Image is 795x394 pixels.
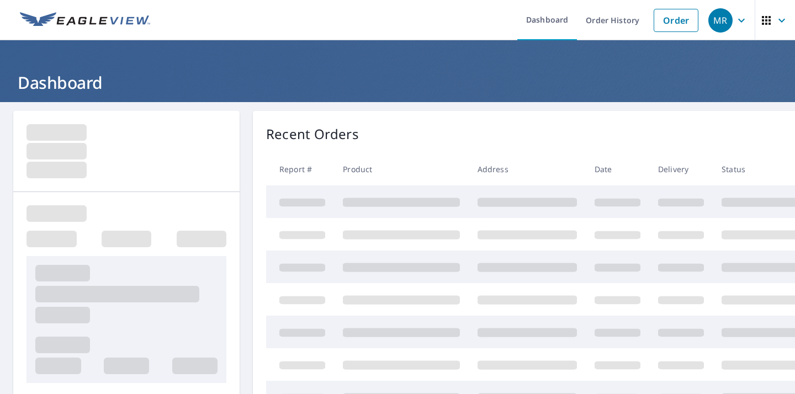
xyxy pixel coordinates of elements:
[13,71,782,94] h1: Dashboard
[654,9,698,32] a: Order
[708,8,733,33] div: MR
[266,124,359,144] p: Recent Orders
[334,153,469,185] th: Product
[586,153,649,185] th: Date
[469,153,586,185] th: Address
[649,153,713,185] th: Delivery
[20,12,150,29] img: EV Logo
[266,153,334,185] th: Report #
